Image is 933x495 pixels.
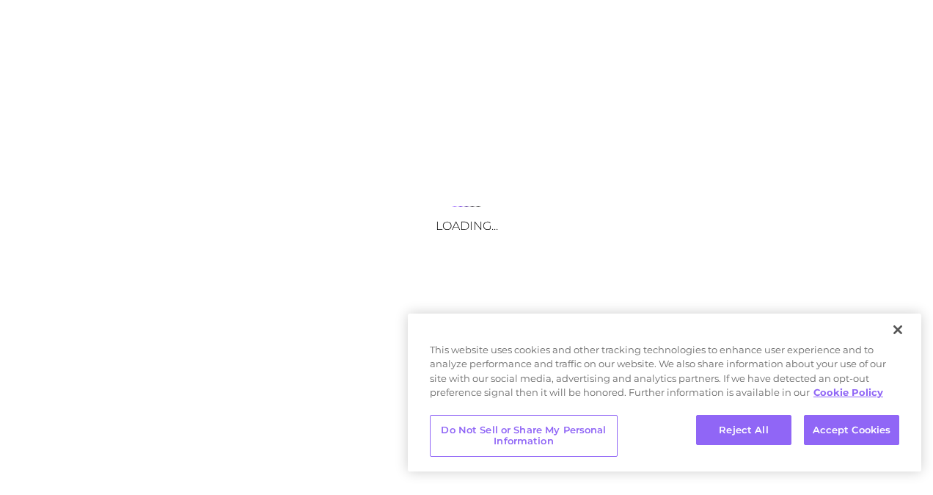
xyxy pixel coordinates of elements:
[320,219,613,233] h3: Loading...
[408,314,921,471] div: Privacy
[813,386,883,398] a: More information about your privacy, opens in a new tab
[696,415,791,446] button: Reject All
[430,415,618,457] button: Do Not Sell or Share My Personal Information, Opens the preference center dialog
[882,314,914,346] button: Close
[408,343,921,408] div: This website uses cookies and other tracking technologies to enhance user experience and to analy...
[804,415,899,446] button: Accept Cookies
[408,314,921,471] div: Cookie banner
